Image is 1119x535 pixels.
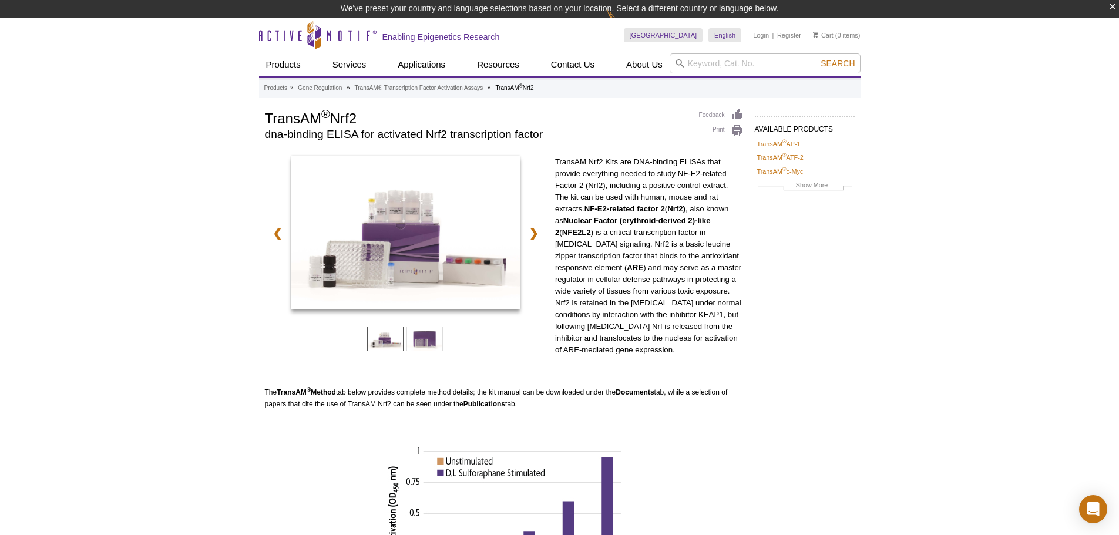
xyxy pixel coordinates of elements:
a: About Us [619,53,670,76]
a: TransAM®c-Myc [757,166,804,177]
a: TransAM®ATF-2 [757,152,804,163]
sup: ® [782,166,787,172]
a: Resources [470,53,526,76]
a: Cart [813,31,834,39]
sup: ® [519,83,523,89]
strong: ARE [627,263,643,272]
input: Keyword, Cat. No. [670,53,861,73]
a: TransAM Nrf2 Kit [291,156,520,312]
a: Register [777,31,801,39]
strong: NFE2L2 [562,228,591,237]
a: Products [259,53,308,76]
h2: Enabling Epigenetics Research [382,32,500,42]
a: [GEOGRAPHIC_DATA] [624,28,703,42]
strong: Nrf2) [667,204,685,213]
a: Applications [391,53,452,76]
a: English [708,28,741,42]
sup: ® [321,107,330,120]
li: » [290,85,294,91]
a: TransAM®AP-1 [757,139,801,149]
li: » [488,85,491,91]
img: Your Cart [813,32,818,38]
a: Login [753,31,769,39]
p: TransAM Nrf2 Kits are DNA-binding ELISAs that provide everything needed to study NF-E2-related Fa... [555,156,743,356]
strong: NF-E2-related factor 2 [584,204,665,213]
sup: ® [307,386,311,393]
a: Products [264,83,287,93]
span: Search [821,59,855,68]
h1: TransAM Nrf2 [265,109,687,126]
a: ❮ [265,220,290,247]
h2: dna-binding ELISA for activated Nrf2 transcription factor [265,129,687,140]
div: Open Intercom Messenger [1079,495,1107,523]
h2: AVAILABLE PRODUCTS [755,116,855,137]
a: Feedback [699,109,743,122]
li: TransAM Nrf2 [495,85,533,91]
a: Gene Regulation [298,83,342,93]
strong: Nuclear Factor (erythroid-derived 2)-like 2 [555,216,711,237]
strong: Publications [463,400,505,408]
strong: TransAM Method [277,388,336,396]
sup: ® [782,139,787,144]
a: Services [325,53,374,76]
li: » [347,85,350,91]
li: (0 items) [813,28,861,42]
img: Change Here [607,9,638,36]
a: Show More [757,180,852,193]
a: Print [699,125,743,137]
sup: ® [782,153,787,159]
strong: Documents [616,388,654,396]
li: | [772,28,774,42]
a: TransAM® Transcription Factor Activation Assays [355,83,483,93]
button: Search [817,58,858,69]
a: ❯ [521,220,546,247]
img: TransAM Nrf2 Kit [291,156,520,309]
a: Contact Us [544,53,601,76]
